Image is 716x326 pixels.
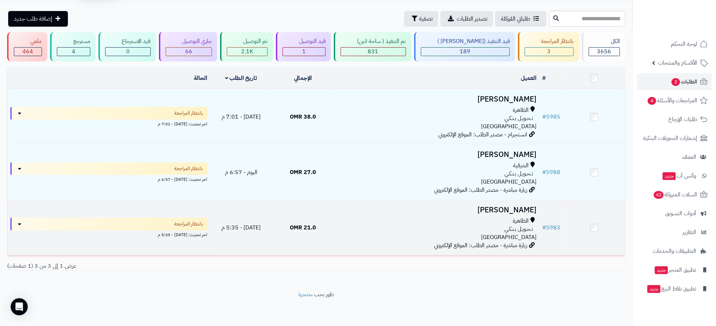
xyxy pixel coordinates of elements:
[637,111,712,128] a: طلبات الإرجاع
[227,37,268,45] div: تم التوصيل
[419,15,433,23] span: تصفية
[10,230,208,238] div: اخر تحديث: [DATE] - 5:35 م
[337,206,536,214] h3: [PERSON_NAME]
[421,48,510,56] div: 189
[481,122,536,131] span: [GEOGRAPHIC_DATA]
[663,172,676,180] span: جديد
[637,92,712,109] a: المراجعات والأسئلة4
[653,190,697,200] span: السلات المتروكة
[290,168,316,176] span: 27.0 OMR
[542,223,546,232] span: #
[457,15,487,23] span: تصدير الطلبات
[175,165,203,172] span: بانتظار المراجعة
[683,227,696,237] span: التقارير
[14,15,52,23] span: إضافة طلب جديد
[283,37,326,45] div: قيد التوصيل
[337,151,536,159] h3: [PERSON_NAME]
[513,217,529,225] span: الظاهرة
[542,223,560,232] a: #5983
[542,74,546,82] a: #
[662,171,696,181] span: وآتس آب
[11,298,28,315] div: Open Intercom Messenger
[647,284,696,294] span: تطبيق نقاط البيع
[637,148,712,165] a: العملاء
[438,130,527,139] span: انستجرام - مصدر الطلب: الموقع الإلكتروني
[648,97,656,105] span: 4
[105,37,151,45] div: قيد الاسترجاع
[14,37,42,45] div: ملغي
[653,246,696,256] span: التطبيقات والخدمات
[194,74,208,82] a: الحالة
[637,186,712,203] a: السلات المتروكة42
[637,280,712,297] a: تطبيق نقاط البيعجديد
[241,47,253,56] span: 2.1K
[97,32,157,61] a: قيد الاسترجاع 0
[72,47,75,56] span: 4
[434,186,527,194] span: زيارة مباشرة - مصدر الطلب: الموقع الإلكتروني
[671,39,697,49] span: لوحة التحكم
[637,224,712,241] a: التقارير
[481,233,536,241] span: [GEOGRAPHIC_DATA]
[672,78,680,86] span: 2
[219,32,274,61] a: تم التوصيل 2.1K
[413,32,517,61] a: قيد التنفيذ ([PERSON_NAME] ) 189
[221,113,261,121] span: [DATE] - 7:01 م
[175,221,203,228] span: بانتظار المراجعة
[166,37,212,45] div: جاري التوصيل
[49,32,97,61] a: مسترجع 4
[643,133,697,143] span: إشعارات التحويلات البنكية
[221,223,261,232] span: [DATE] - 5:35 م
[302,47,306,56] span: 1
[682,152,696,162] span: العملاء
[2,262,316,270] div: عرض 1 إلى 3 من 3 (1 صفحات)
[106,48,150,56] div: 0
[637,73,712,90] a: الطلبات2
[10,175,208,183] div: اخر تحديث: [DATE] - 6:57 م
[597,47,611,56] span: 3656
[581,32,627,61] a: الكل3656
[341,37,406,45] div: تم التنفيذ ( ساحة اتين)
[542,113,546,121] span: #
[637,261,712,278] a: تطبيق المتجرجديد
[341,48,406,56] div: 831
[501,15,530,23] span: طلباتي المُوكلة
[637,167,712,184] a: وآتس آبجديد
[185,47,192,56] span: 66
[668,114,697,124] span: طلبات الإرجاع
[294,74,312,82] a: الإجمالي
[547,47,551,56] span: 3
[647,285,661,293] span: جديد
[8,11,68,27] a: إضافة طلب جديد
[668,19,709,34] img: logo-2.png
[525,48,573,56] div: 3
[654,191,664,199] span: 42
[126,47,130,56] span: 0
[654,265,696,275] span: تطبيق المتجر
[283,48,326,56] div: 1
[57,37,91,45] div: مسترجع
[665,208,696,218] span: أدوات التسويق
[368,47,379,56] span: 831
[57,48,90,56] div: 4
[671,77,697,87] span: الطلبات
[225,74,257,82] a: تاريخ الطلب
[637,36,712,53] a: لوحة التحكم
[404,11,438,27] button: تصفية
[10,120,208,127] div: اخر تحديث: [DATE] - 7:01 م
[589,37,620,45] div: الكل
[460,47,471,56] span: 189
[542,168,560,176] a: #5988
[440,11,493,27] a: تصدير الطلبات
[655,266,668,274] span: جديد
[637,130,712,147] a: إشعارات التحويلات البنكية
[22,47,33,56] span: 464
[525,37,574,45] div: بانتظار المراجعة
[495,11,546,27] a: طلباتي المُوكلة
[504,170,533,178] span: تـحـويـل بـنـكـي
[290,223,316,232] span: 21.0 OMR
[421,37,510,45] div: قيد التنفيذ ([PERSON_NAME] )
[504,114,533,123] span: تـحـويـل بـنـكـي
[227,48,267,56] div: 2098
[542,113,560,121] a: #5985
[157,32,219,61] a: جاري التوصيل 66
